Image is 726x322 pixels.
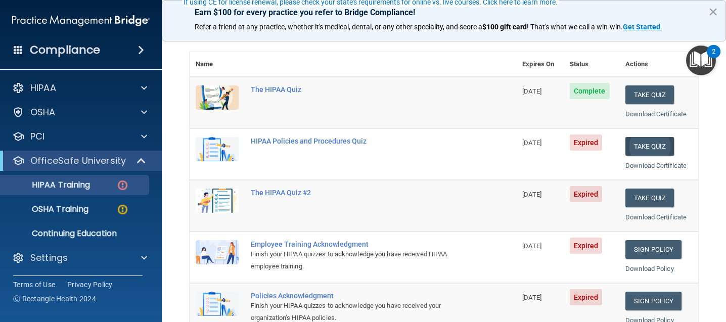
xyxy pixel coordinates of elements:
[619,52,698,77] th: Actions
[116,179,129,192] img: danger-circle.6113f641.png
[625,240,682,259] a: Sign Policy
[195,23,482,31] span: Refer a friend at any practice, whether it's medical, dental, or any other speciality, and score a
[251,240,466,248] div: Employee Training Acknowledgment
[12,11,150,31] img: PMB logo
[12,130,147,143] a: PCI
[12,82,147,94] a: HIPAA
[570,289,603,305] span: Expired
[625,265,674,272] a: Download Policy
[527,23,623,31] span: ! That's what we call a win-win.
[570,134,603,151] span: Expired
[686,45,716,75] button: Open Resource Center, 2 new notifications
[12,252,147,264] a: Settings
[625,137,674,156] button: Take Quiz
[116,203,129,216] img: warning-circle.0cc9ac19.png
[570,186,603,202] span: Expired
[522,191,541,198] span: [DATE]
[30,106,56,118] p: OSHA
[564,52,619,77] th: Status
[67,280,113,290] a: Privacy Policy
[625,189,674,207] button: Take Quiz
[625,85,674,104] button: Take Quiz
[30,130,44,143] p: PCI
[522,242,541,250] span: [DATE]
[7,228,145,239] p: Continuing Education
[522,294,541,301] span: [DATE]
[623,23,662,31] a: Get Started
[625,162,687,169] a: Download Certificate
[251,292,466,300] div: Policies Acknowledgment
[570,83,610,99] span: Complete
[195,8,693,17] p: Earn $100 for every practice you refer to Bridge Compliance!
[30,82,56,94] p: HIPAA
[625,213,687,221] a: Download Certificate
[190,52,245,77] th: Name
[482,23,527,31] strong: $100 gift card
[516,52,563,77] th: Expires On
[570,238,603,254] span: Expired
[12,155,147,167] a: OfficeSafe University
[251,248,466,272] div: Finish your HIPAA quizzes to acknowledge you have received HIPAA employee training.
[625,110,687,118] a: Download Certificate
[30,155,126,167] p: OfficeSafe University
[13,294,96,304] span: Ⓒ Rectangle Health 2024
[251,137,466,145] div: HIPAA Policies and Procedures Quiz
[13,280,55,290] a: Terms of Use
[30,43,100,57] h4: Compliance
[251,189,466,197] div: The HIPAA Quiz #2
[623,23,660,31] strong: Get Started
[251,85,466,94] div: The HIPAA Quiz
[522,87,541,95] span: [DATE]
[30,252,68,264] p: Settings
[12,106,147,118] a: OSHA
[625,292,682,310] a: Sign Policy
[522,139,541,147] span: [DATE]
[7,180,90,190] p: HIPAA Training
[7,204,88,214] p: OSHA Training
[708,4,718,20] button: Close
[712,52,715,65] div: 2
